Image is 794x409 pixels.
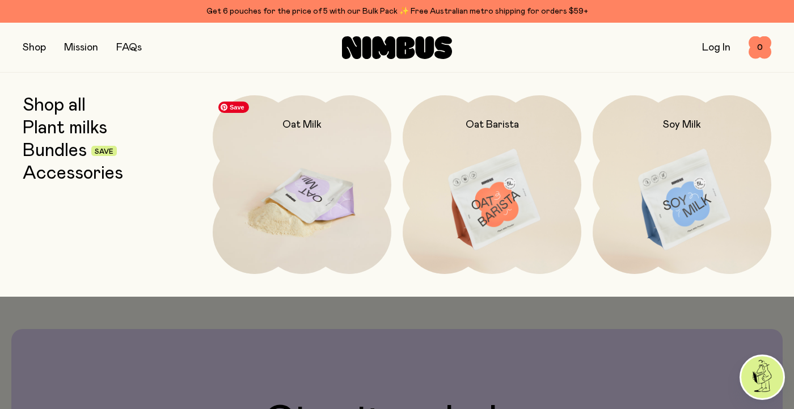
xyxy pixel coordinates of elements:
[593,95,771,274] a: Soy Milk
[702,43,730,53] a: Log In
[741,356,783,398] img: agent
[23,141,87,161] a: Bundles
[64,43,98,53] a: Mission
[23,163,123,184] a: Accessories
[663,118,701,132] h2: Soy Milk
[282,118,322,132] h2: Oat Milk
[23,5,771,18] div: Get 6 pouches for the price of 5 with our Bulk Pack ✨ Free Australian metro shipping for orders $59+
[23,95,86,116] a: Shop all
[218,102,249,113] span: Save
[95,148,113,155] span: Save
[23,118,107,138] a: Plant milks
[213,95,391,274] a: Oat Milk
[116,43,142,53] a: FAQs
[403,95,581,274] a: Oat Barista
[749,36,771,59] button: 0
[466,118,519,132] h2: Oat Barista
